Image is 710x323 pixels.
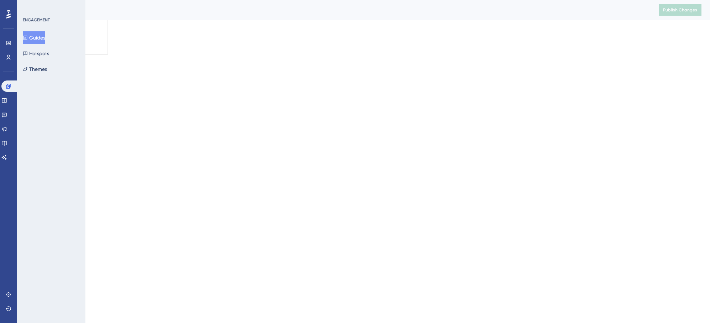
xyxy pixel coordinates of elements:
button: Themes [23,63,47,75]
button: Hotspots [23,47,49,60]
div: ENGAGEMENT [23,17,50,23]
button: Guides [23,31,45,44]
button: Publish Changes [659,4,701,16]
span: Publish Changes [663,7,697,13]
